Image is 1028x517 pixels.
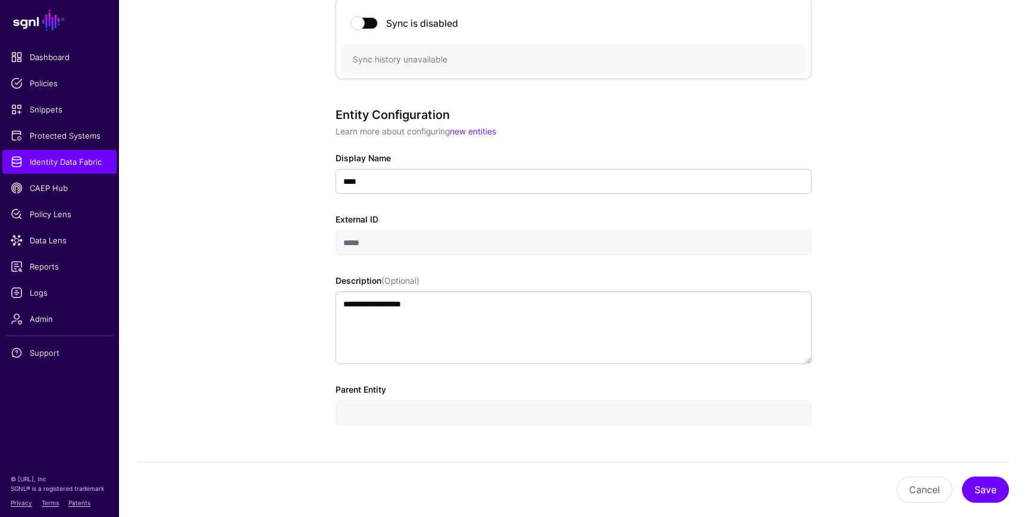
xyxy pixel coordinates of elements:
span: Support [11,347,108,359]
span: Policies [11,77,108,89]
a: Data Lens [2,228,117,252]
a: Policies [2,71,117,95]
span: Snippets [11,104,108,115]
button: Save [962,477,1009,503]
a: Identity Data Fabric [2,150,117,174]
p: Learn more about configuring [336,125,811,137]
label: Description [336,274,419,287]
span: Data Lens [11,234,108,246]
a: Protected Systems [2,124,117,148]
a: Terms [42,499,59,506]
a: new entities [450,126,496,136]
a: Reports [2,255,117,278]
span: CAEP Hub [11,182,108,194]
span: Admin [11,313,108,325]
button: Cancel [897,477,952,503]
a: Logs [2,281,117,305]
span: Policy Lens [11,208,108,220]
p: © [URL], Inc [11,474,108,484]
div: Sync is disabled [379,17,458,29]
a: Dashboard [2,45,117,69]
a: Snippets [2,98,117,121]
a: CAEP Hub [2,176,117,200]
label: External ID [336,213,378,225]
label: Display Name [336,152,391,164]
span: Identity Data Fabric [11,156,108,168]
a: Patents [68,499,90,506]
span: Logs [11,287,108,299]
span: Reports [11,261,108,272]
a: Privacy [11,499,32,506]
span: (Optional) [381,275,419,286]
span: Dashboard [11,51,108,63]
a: Admin [2,307,117,331]
span: Protected Systems [11,130,108,142]
span: Sync history unavailable [353,54,447,64]
h3: Entity Configuration [336,108,811,122]
a: Policy Lens [2,202,117,226]
p: SGNL® is a registered trademark [11,484,108,493]
a: SGNL [7,7,112,33]
label: Parent Entity [336,383,386,396]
